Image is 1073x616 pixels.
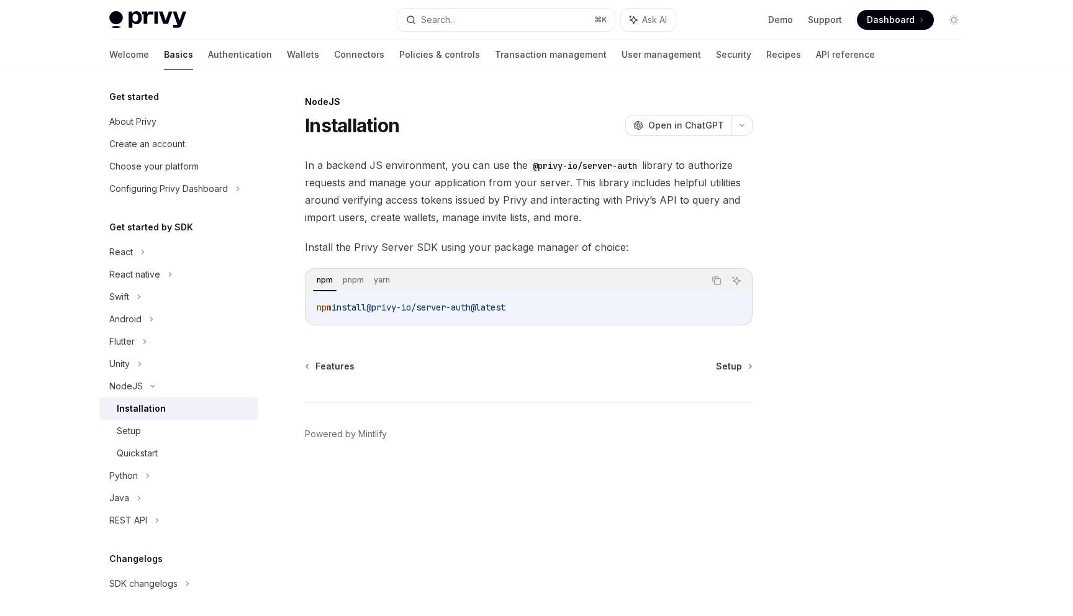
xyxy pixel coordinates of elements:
div: Create an account [109,137,185,152]
a: Policies & controls [399,40,480,70]
div: Unity [109,356,130,371]
div: Setup [117,423,141,438]
div: REST API [109,513,147,528]
button: Ask AI [728,273,745,289]
a: Setup [99,420,258,442]
a: API reference [816,40,875,70]
a: Choose your platform [99,155,258,178]
div: Flutter [109,334,135,349]
code: @privy-io/server-auth [528,159,642,173]
span: @privy-io/server-auth@latest [366,302,505,313]
div: Quickstart [117,446,158,461]
div: NodeJS [305,96,753,108]
div: Swift [109,289,129,304]
a: Powered by Mintlify [305,428,387,440]
a: Dashboard [857,10,934,30]
span: npm [317,302,332,313]
a: Transaction management [495,40,607,70]
a: Installation [99,397,258,420]
div: npm [313,273,337,288]
div: NodeJS [109,379,143,394]
a: Features [306,360,355,373]
span: ⌘ K [594,15,607,25]
div: React native [109,267,160,282]
span: Open in ChatGPT [648,119,724,132]
a: Quickstart [99,442,258,464]
button: Copy the contents from the code block [709,273,725,289]
a: About Privy [99,111,258,133]
div: Search... [421,12,456,27]
a: Connectors [334,40,384,70]
a: Recipes [766,40,801,70]
div: About Privy [109,114,156,129]
h5: Changelogs [109,551,163,566]
a: User management [622,40,701,70]
button: Toggle dark mode [944,10,964,30]
span: Features [315,360,355,373]
a: Setup [716,360,751,373]
button: Search...⌘K [397,9,615,31]
img: light logo [109,11,186,29]
h1: Installation [305,114,399,137]
a: Demo [768,14,793,26]
span: Setup [716,360,742,373]
button: Open in ChatGPT [625,115,731,136]
div: pnpm [339,273,368,288]
a: Create an account [99,133,258,155]
span: In a backend JS environment, you can use the library to authorize requests and manage your applic... [305,156,753,226]
div: Java [109,491,129,505]
div: Python [109,468,138,483]
div: yarn [370,273,394,288]
div: Installation [117,401,166,416]
a: Wallets [287,40,319,70]
button: Ask AI [621,9,676,31]
a: Security [716,40,751,70]
span: Ask AI [642,14,667,26]
a: Welcome [109,40,149,70]
span: Install the Privy Server SDK using your package manager of choice: [305,238,753,256]
span: Dashboard [867,14,915,26]
div: Choose your platform [109,159,199,174]
a: Basics [164,40,193,70]
div: React [109,245,133,260]
a: Authentication [208,40,272,70]
a: Support [808,14,842,26]
h5: Get started [109,89,159,104]
h5: Get started by SDK [109,220,193,235]
div: Configuring Privy Dashboard [109,181,228,196]
span: install [332,302,366,313]
div: SDK changelogs [109,576,178,591]
div: Android [109,312,142,327]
